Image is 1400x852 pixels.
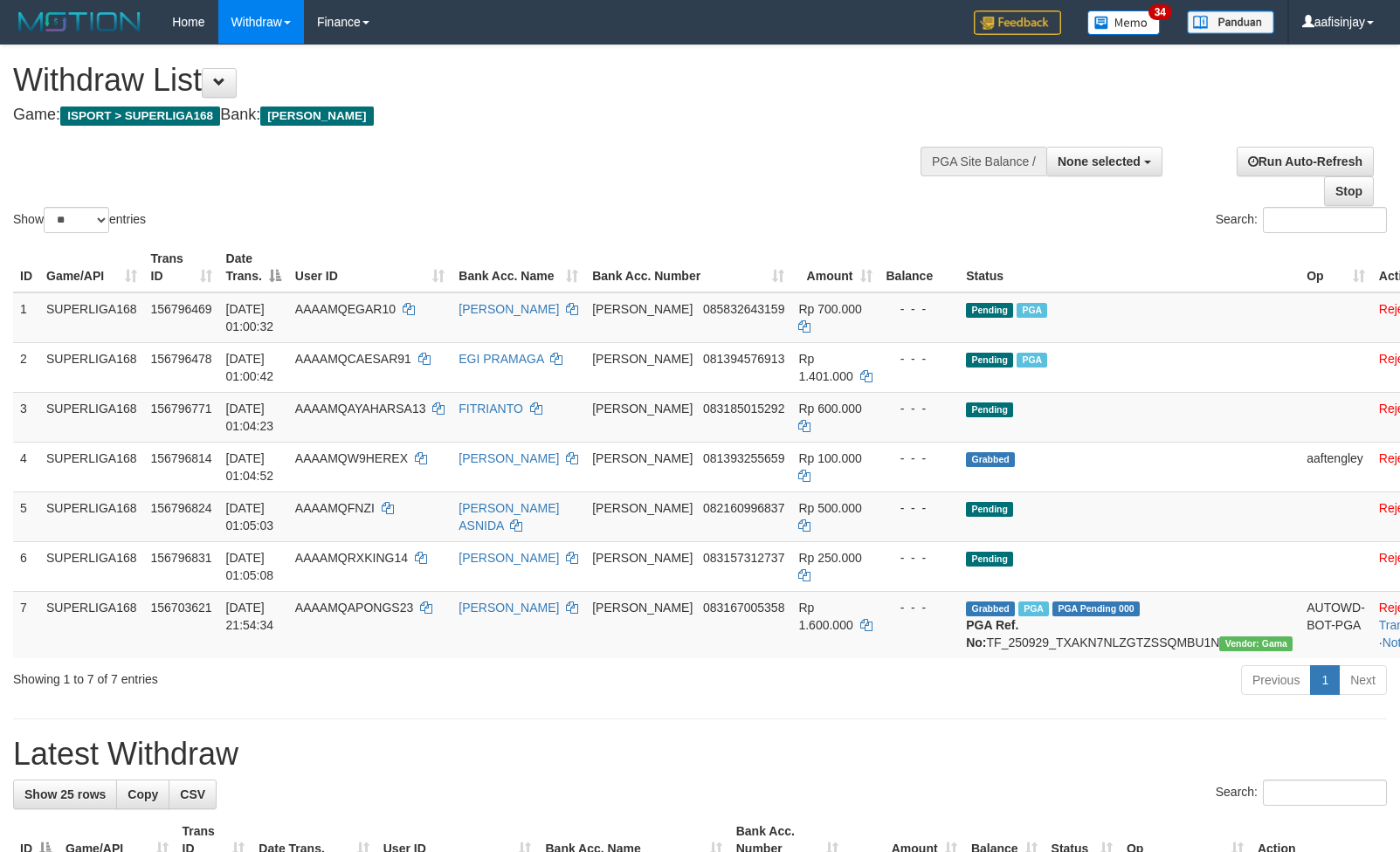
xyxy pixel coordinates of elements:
[226,352,274,383] span: [DATE] 01:00:42
[295,402,426,416] span: AAAAMQAYAHARSA13
[459,501,559,532] a: [PERSON_NAME] ASNIDA
[39,292,144,343] td: SUPERLIGA168
[226,501,274,532] span: [DATE] 01:05:03
[1087,10,1161,35] img: Button%20Memo.svg
[798,551,861,565] span: Rp 250.000
[144,243,219,292] th: Trans ID: activate to sort column ascending
[1300,243,1372,292] th: Op: activate to sort column ascending
[798,451,861,465] span: Rp 100.000
[1216,207,1387,233] label: Search:
[295,302,396,316] span: AAAAMQEGAR10
[226,302,274,333] span: [DATE] 01:00:32
[169,780,217,809] a: CSV
[703,402,784,416] span: Copy 083185015292 to clipboard
[295,501,375,515] span: AAAAMQFNZI
[966,353,1013,368] span: Pending
[13,243,39,292] th: ID
[39,591,144,658] td: SUPERLIGA168
[966,452,1015,467] span: Grabbed
[1310,665,1340,695] a: 1
[798,501,861,515] span: Rp 500.000
[1324,176,1374,206] a: Stop
[13,392,39,442] td: 3
[592,501,693,515] span: [PERSON_NAME]
[966,303,1013,318] span: Pending
[886,450,953,467] div: - - -
[151,601,212,615] span: 156703621
[585,243,791,292] th: Bank Acc. Number: activate to sort column ascending
[886,400,953,417] div: - - -
[13,63,916,98] h1: Withdraw List
[39,243,144,292] th: Game/API: activate to sort column ascending
[703,551,784,565] span: Copy 083157312737 to clipboard
[459,451,559,465] a: [PERSON_NAME]
[1300,591,1372,658] td: AUTOWD-BOT-PGA
[1046,147,1162,176] button: None selected
[13,737,1387,772] h1: Latest Withdraw
[1017,353,1047,368] span: Marked by aafandaneth
[1263,780,1387,806] input: Search:
[966,502,1013,517] span: Pending
[886,350,953,368] div: - - -
[151,352,212,366] span: 156796478
[151,402,212,416] span: 156796771
[703,451,784,465] span: Copy 081393255659 to clipboard
[592,451,693,465] span: [PERSON_NAME]
[886,300,953,318] div: - - -
[459,352,543,366] a: EGI PRAMAGA
[798,352,852,383] span: Rp 1.401.000
[459,302,559,316] a: [PERSON_NAME]
[13,292,39,343] td: 1
[959,591,1300,658] td: TF_250929_TXAKN7NLZGTZSSQMBU1N
[1263,207,1387,233] input: Search:
[879,243,960,292] th: Balance
[39,342,144,392] td: SUPERLIGA168
[128,787,158,801] span: Copy
[592,601,693,615] span: [PERSON_NAME]
[1018,601,1049,616] span: Marked by aafchhiseyha
[592,352,693,366] span: [PERSON_NAME]
[703,352,784,366] span: Copy 081394576913 to clipboard
[703,302,784,316] span: Copy 085832643159 to clipboard
[1219,636,1293,651] span: Vendor URL: https://trx31.1velocity.biz
[1339,665,1387,695] a: Next
[260,106,373,126] span: [PERSON_NAME]
[703,501,784,515] span: Copy 082160996837 to clipboard
[13,780,117,809] a: Show 25 rows
[1241,665,1311,695] a: Previous
[452,243,585,292] th: Bank Acc. Name: activate to sort column ascending
[13,591,39,658] td: 7
[1058,155,1141,168] span: None selected
[798,402,861,416] span: Rp 600.000
[886,549,953,567] div: - - -
[219,243,288,292] th: Date Trans.: activate to sort column descending
[592,551,693,565] span: [PERSON_NAME]
[295,551,408,565] span: AAAAMQRXKING14
[1052,601,1140,616] span: PGA Pending
[921,147,1046,176] div: PGA Site Balance /
[44,207,109,233] select: Showentries
[966,618,1018,649] b: PGA Ref. No:
[13,342,39,392] td: 2
[226,402,274,433] span: [DATE] 01:04:23
[791,243,879,292] th: Amount: activate to sort column ascending
[966,402,1013,417] span: Pending
[886,499,953,517] div: - - -
[151,302,212,316] span: 156796469
[295,451,408,465] span: AAAAMQW9HEREX
[295,601,413,615] span: AAAAMQAPONGS23
[39,491,144,541] td: SUPERLIGA168
[886,599,953,616] div: - - -
[13,106,916,124] h4: Game: Bank:
[798,601,852,632] span: Rp 1.600.000
[13,663,570,688] div: Showing 1 to 7 of 7 entries
[1237,147,1374,176] a: Run Auto-Refresh
[295,352,411,366] span: AAAAMQCAESAR91
[1148,4,1172,20] span: 34
[966,601,1015,616] span: Grabbed
[288,243,452,292] th: User ID: activate to sort column ascending
[39,541,144,591] td: SUPERLIGA168
[226,551,274,582] span: [DATE] 01:05:08
[974,10,1061,35] img: Feedback.jpg
[13,442,39,491] td: 4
